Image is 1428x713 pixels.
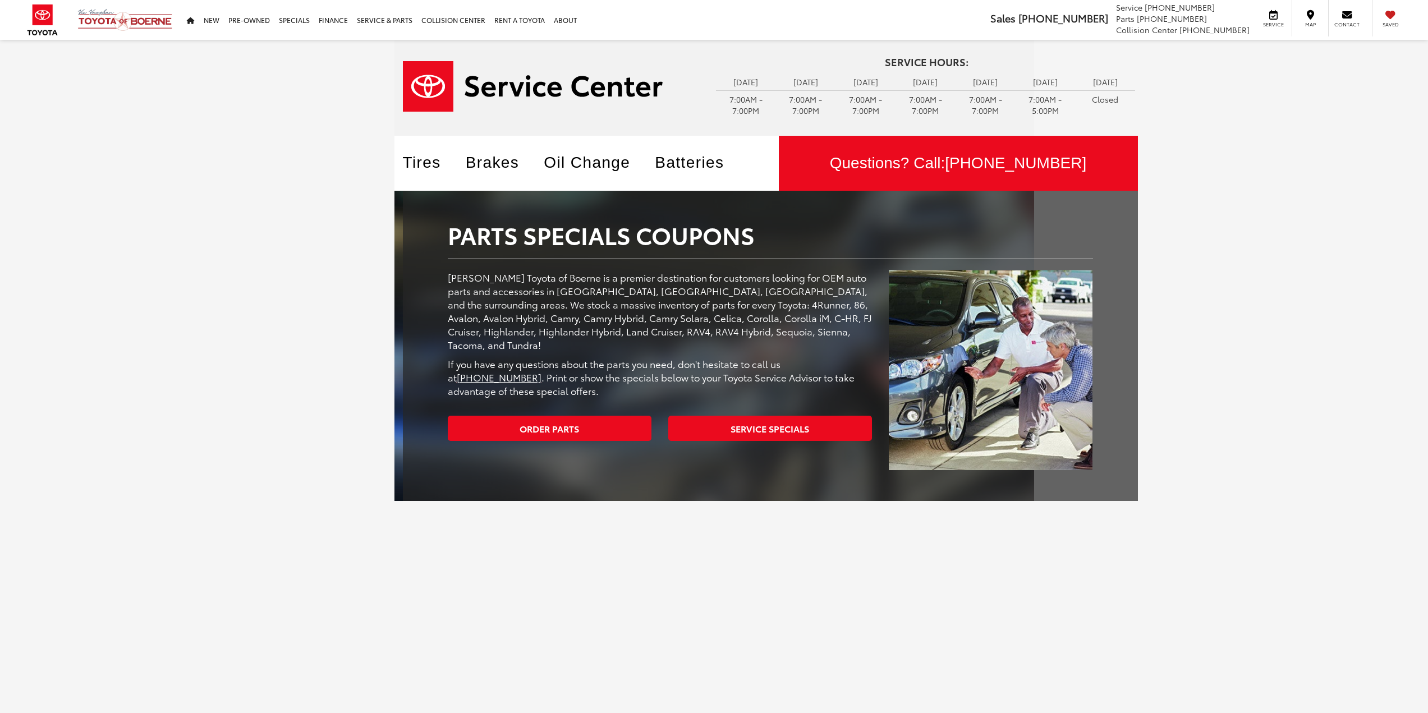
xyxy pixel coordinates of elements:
td: [DATE] [896,73,956,90]
p: [PERSON_NAME] Toyota of Boerne is a premier destination for customers looking for OEM auto parts ... [448,270,873,351]
a: Brakes [466,154,536,171]
td: [DATE] [1016,73,1076,90]
span: Saved [1378,21,1403,28]
span: Collision Center [1116,24,1177,35]
td: [DATE] [1075,73,1135,90]
td: 7:00AM - 7:00PM [716,90,776,119]
p: If you have any questions about the parts you need, don't hesitate to call us at . Print or show ... [448,357,873,397]
span: [PHONE_NUMBER] [1018,11,1108,25]
span: Contact [1334,21,1360,28]
div: Questions? Call: [779,136,1138,191]
h4: Service Hours: [716,57,1138,68]
span: Service [1261,21,1286,28]
span: [PHONE_NUMBER] [1179,24,1250,35]
span: [PHONE_NUMBER] [945,154,1086,172]
span: Map [1298,21,1323,28]
td: [DATE] [716,73,776,90]
td: [DATE] [835,73,896,90]
td: 7:00AM - 5:00PM [1016,90,1076,119]
a: [PHONE_NUMBER] [457,370,541,384]
a: Questions? Call:[PHONE_NUMBER] [779,136,1138,191]
td: 7:00AM - 7:00PM [835,90,896,119]
span: [PHONE_NUMBER] [1145,2,1215,13]
a: Service Specials [668,416,872,441]
h2: Parts Specials Coupons [448,222,1093,247]
a: Batteries [655,154,741,171]
td: 7:00AM - 7:00PM [896,90,956,119]
td: Closed [1075,90,1135,108]
img: Parts Specials Coupons | Vic Vaughan Toyota of Boerne in Boerne TX [889,270,1092,470]
span: Service [1116,2,1142,13]
td: [DATE] [776,73,836,90]
td: 7:00AM - 7:00PM [776,90,836,119]
td: 7:00AM - 7:00PM [956,90,1016,119]
span: [PHONE_NUMBER] [1137,13,1207,24]
a: Service Center | Vic Vaughan Toyota of Boerne in Boerne TX [403,61,699,112]
a: Oil Change [544,154,647,171]
a: Order Parts [448,416,651,441]
span: Sales [990,11,1016,25]
a: Tires [403,154,458,171]
span: Parts [1116,13,1135,24]
img: Vic Vaughan Toyota of Boerne [77,8,173,31]
td: [DATE] [956,73,1016,90]
img: Service Center | Vic Vaughan Toyota of Boerne in Boerne TX [403,61,663,112]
